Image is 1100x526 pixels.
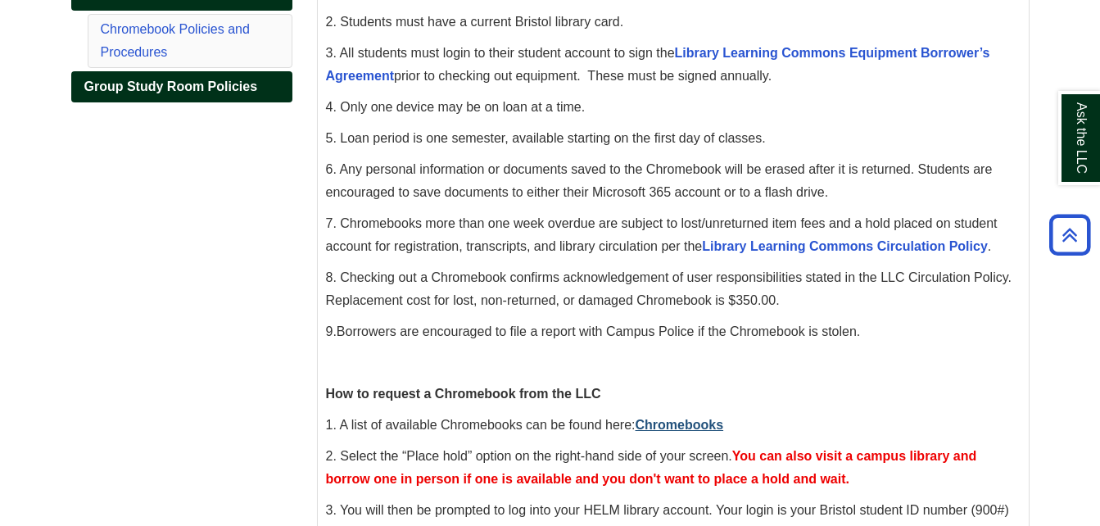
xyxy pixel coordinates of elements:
a: Chromebook Policies and Procedures [101,22,250,59]
span: 1. A list of available Chromebooks can be found here: [326,418,724,432]
span: 2. Students must have a current Bristol library card. [326,15,624,29]
a: Library Learning Commons Circulation Policy [702,239,988,253]
span: 3. All students must login to their student account to sign the prior to checking out equipment. ... [326,46,990,83]
a: Chromebooks [636,418,724,432]
span: 8. Checking out a Chromebook confirms acknowledgement of user responsibilities stated in the LLC ... [326,270,1012,307]
span: 9 [326,324,333,338]
a: Group Study Room Policies [71,71,292,102]
span: 6. Any personal information or documents saved to the Chromebook will be erased after it is retur... [326,162,993,199]
span: 2. Select the “Place hold” option on the right-hand side of your screen. [326,449,977,486]
span: 5. Loan period is one semester, available starting on the first day of classes. [326,131,766,145]
span: 7. Chromebooks more than one week overdue are subject to lost/unreturned item fees and a hold pla... [326,216,998,253]
p: . [326,320,1021,343]
strong: How to request a Chromebook from the LLC [326,387,601,401]
span: Group Study Room Policies [84,79,258,93]
a: Back to Top [1043,224,1096,246]
span: 4. Only one device may be on loan at a time. [326,100,586,114]
span: Borrowers are encouraged to file a report with Campus Police if the Chromebook is stolen. [337,324,860,338]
